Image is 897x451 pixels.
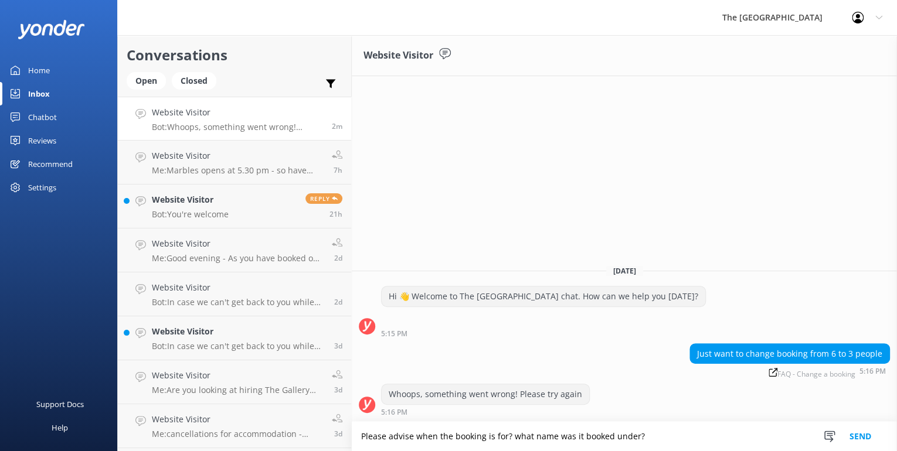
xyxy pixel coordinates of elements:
[28,152,73,176] div: Recommend
[152,149,323,162] h4: Website Visitor
[689,367,890,378] div: Sep 06 2025 05:16pm (UTC +12:00) Pacific/Auckland
[352,422,897,451] textarea: Please advise when the booking is for? what name was it booked under?
[28,176,56,199] div: Settings
[118,141,351,184] a: Website VisitorMe:Marbles opens at 5.30 pm - so have booked your table for 5.30pm7h
[334,341,342,351] span: Sep 03 2025 03:52pm (UTC +12:00) Pacific/Auckland
[152,193,229,206] h4: Website Visitor
[152,106,323,119] h4: Website Visitor
[838,422,882,451] button: Send
[28,129,56,152] div: Reviews
[152,325,325,338] h4: Website Visitor
[329,209,342,219] span: Sep 05 2025 07:32pm (UTC +12:00) Pacific/Auckland
[152,122,323,132] p: Bot: Whoops, something went wrong! Please try again
[127,44,342,66] h2: Conversations
[381,330,407,337] strong: 5:15 PM
[606,266,643,276] span: [DATE]
[28,59,50,82] div: Home
[118,272,351,316] a: Website VisitorBot:In case we can't get back to you while you're online, can you please enter you...
[381,329,706,337] div: Sep 06 2025 05:15pm (UTC +12:00) Pacific/Auckland
[152,429,323,439] p: Me: cancellations for accommodation - 24hrs prior to arrival when you make bookings direct
[152,209,229,220] p: Bot: You're welcome
[334,385,342,395] span: Sep 03 2025 09:21am (UTC +12:00) Pacific/Auckland
[363,48,433,63] h3: Website Visitor
[332,121,342,131] span: Sep 06 2025 05:16pm (UTC +12:00) Pacific/Auckland
[118,228,351,272] a: Website VisitorMe:Good evening - As you have booked on a 3rd party booking site you will have to ...
[152,413,323,426] h4: Website Visitor
[152,297,325,307] p: Bot: In case we can't get back to you while you're online, can you please enter your email 📩 so w...
[152,237,323,250] h4: Website Visitor
[118,360,351,404] a: Website VisitorMe:Are you looking at hiring The Gallery Room in [GEOGRAPHIC_DATA]?3d
[382,384,589,404] div: Whoops, something went wrong! Please try again
[172,72,216,90] div: Closed
[334,165,342,175] span: Sep 06 2025 09:26am (UTC +12:00) Pacific/Auckland
[127,74,172,87] a: Open
[28,82,50,105] div: Inbox
[859,368,886,378] strong: 5:16 PM
[334,297,342,307] span: Sep 03 2025 08:36pm (UTC +12:00) Pacific/Auckland
[381,408,590,416] div: Sep 06 2025 05:16pm (UTC +12:00) Pacific/Auckland
[36,392,84,416] div: Support Docs
[334,429,342,439] span: Sep 03 2025 09:19am (UTC +12:00) Pacific/Auckland
[152,281,325,294] h4: Website Visitor
[381,409,407,416] strong: 5:16 PM
[118,404,351,448] a: Website VisitorMe:cancellations for accommodation - 24hrs prior to arrival when you make bookings...
[152,253,323,264] p: Me: Good evening - As you have booked on a 3rd party booking site you will have to modify your re...
[305,193,342,204] span: Reply
[334,253,342,263] span: Sep 03 2025 09:48pm (UTC +12:00) Pacific/Auckland
[382,286,705,306] div: Hi 👋 Welcome to The [GEOGRAPHIC_DATA] chat. How can we help you [DATE]?
[28,105,57,129] div: Chatbot
[152,385,323,395] p: Me: Are you looking at hiring The Gallery Room in [GEOGRAPHIC_DATA]?
[152,165,323,176] p: Me: Marbles opens at 5.30 pm - so have booked your table for 5.30pm
[172,74,222,87] a: Closed
[118,97,351,141] a: Website VisitorBot:Whoops, something went wrong! Please try again2m
[690,344,889,364] div: Just want to change booking from 6 to 3 people
[127,72,166,90] div: Open
[52,416,68,439] div: Help
[769,368,855,378] span: FAQ - Change a booking
[152,341,325,351] p: Bot: In case we can't get back to you while you're online, can you please enter your email 📩 so w...
[118,316,351,360] a: Website VisitorBot:In case we can't get back to you while you're online, can you please enter you...
[18,20,85,39] img: yonder-white-logo.png
[118,184,351,228] a: Website VisitorBot:You're welcomeReply21h
[152,369,323,382] h4: Website Visitor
